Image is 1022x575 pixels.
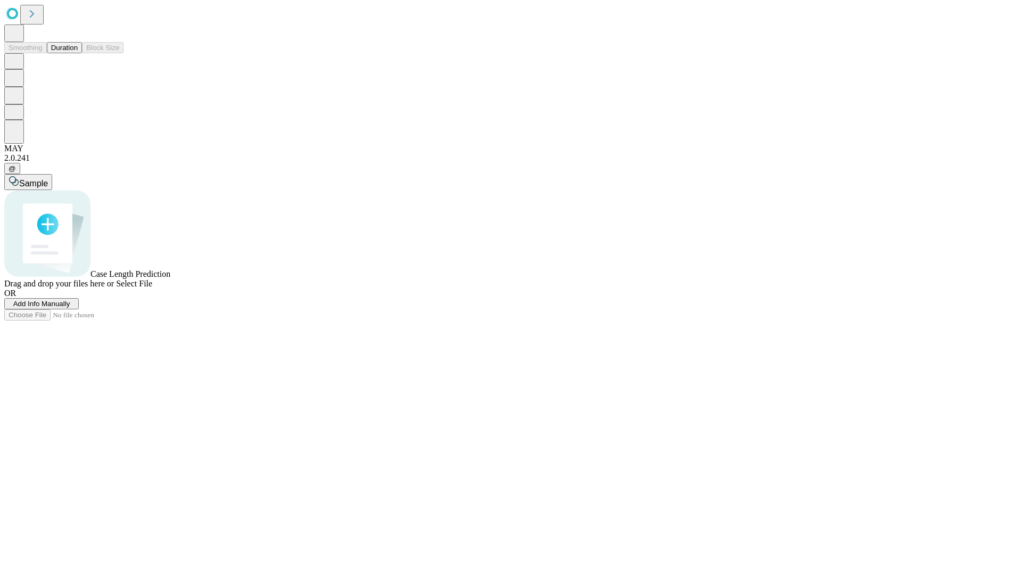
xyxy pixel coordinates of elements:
[4,153,1018,163] div: 2.0.241
[4,42,47,53] button: Smoothing
[4,298,79,309] button: Add Info Manually
[4,174,52,190] button: Sample
[4,144,1018,153] div: MAY
[19,179,48,188] span: Sample
[4,289,16,298] span: OR
[82,42,123,53] button: Block Size
[47,42,82,53] button: Duration
[4,163,20,174] button: @
[4,279,114,288] span: Drag and drop your files here or
[116,279,152,288] span: Select File
[90,269,170,278] span: Case Length Prediction
[9,165,16,172] span: @
[13,300,70,308] span: Add Info Manually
